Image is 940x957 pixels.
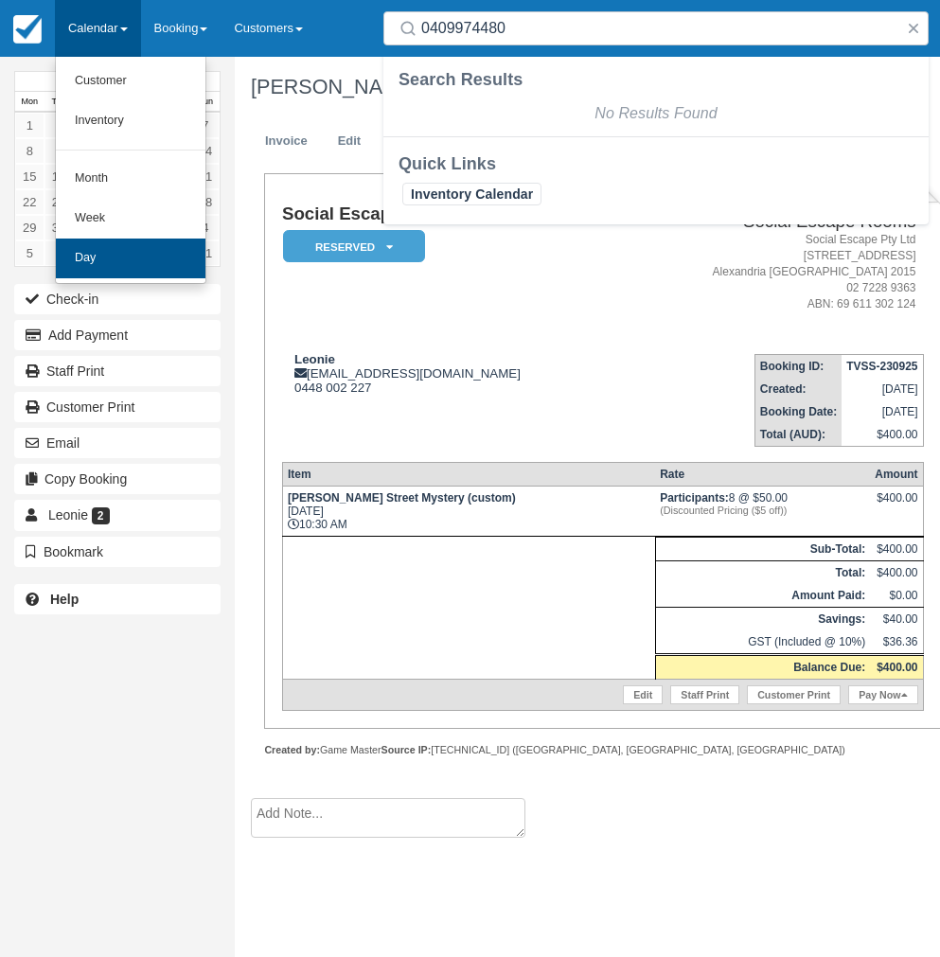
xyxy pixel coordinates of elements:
img: checkfront-main-nav-mini-logo.png [13,15,42,44]
th: Total (AUD): [754,423,842,447]
a: 16 [44,164,74,189]
th: Booking ID: [754,355,842,379]
a: 22 [15,189,44,215]
th: Amount [870,463,923,487]
div: Search Results [399,68,913,91]
a: 1 [15,113,44,138]
a: 6 [44,240,74,266]
span: 2 [92,507,110,524]
a: Help [14,584,221,614]
a: 23 [44,189,74,215]
div: [EMAIL_ADDRESS][DOMAIN_NAME] 0448 002 227 [282,352,650,395]
th: Item [282,463,655,487]
a: Transactions [377,123,481,160]
strong: [PERSON_NAME] Street Mystery (custom) [288,491,516,505]
td: [DATE] 10:30 AM [282,487,655,537]
button: Check-in [14,284,221,314]
button: Email [14,428,221,458]
td: GST (Included @ 10%) [655,630,870,655]
td: $400.00 [870,561,923,585]
a: 9 [44,138,74,164]
td: [DATE] [842,400,923,423]
strong: $400.00 [877,661,917,674]
div: Quick Links [399,152,913,175]
input: Search ( / ) [421,11,898,45]
h1: Social Escape Rooms - Tax Invoice [282,204,650,224]
ul: Calendar [55,57,206,284]
a: Month [56,159,205,199]
a: Staff Print [14,356,221,386]
th: Total: [655,561,870,585]
a: Inventory Calendar [402,183,541,205]
button: Bookmark [14,537,221,567]
td: 8 @ $50.00 [655,487,870,537]
th: Balance Due: [655,655,870,680]
a: 15 [15,164,44,189]
button: Copy Booking [14,464,221,494]
address: Social Escape Pty Ltd [STREET_ADDRESS] Alexandria [GEOGRAPHIC_DATA] 2015 02 7228 9363 ABN: 69 611... [658,232,916,313]
a: Edit [623,685,663,704]
th: Created: [754,378,842,400]
a: Invoice [251,123,322,160]
b: Help [50,592,79,607]
td: $400.00 [870,538,923,561]
a: Leonie 2 [14,500,221,530]
span: Leonie [48,507,88,523]
a: 2 [44,113,74,138]
a: Edit [324,123,375,160]
a: Inventory [56,101,205,141]
a: 5 [15,240,44,266]
th: Tue [44,92,74,113]
em: (Discounted Pricing ($5 off)) [660,505,865,516]
button: Add Payment [14,320,221,350]
em: Reserved [283,230,425,263]
strong: Created by: [264,744,320,755]
th: Amount Paid: [655,584,870,608]
td: [DATE] [842,378,923,400]
em: No Results Found [594,105,717,121]
a: Staff Print [670,685,739,704]
td: $0.00 [870,584,923,608]
a: Week [56,199,205,239]
a: Day [56,239,205,278]
strong: Source IP: [381,744,432,755]
a: Customer Print [747,685,841,704]
div: $400.00 [875,491,917,520]
th: Rate [655,463,870,487]
td: $36.36 [870,630,923,655]
a: Customer Print [14,392,221,422]
h1: [PERSON_NAME], [251,76,928,98]
strong: Leonie [294,352,335,366]
strong: Participants [660,491,729,505]
a: 30 [44,215,74,240]
a: 29 [15,215,44,240]
th: Booking Date: [754,400,842,423]
a: Reserved [282,229,418,264]
td: $400.00 [842,423,923,447]
th: Sub-Total: [655,538,870,561]
a: Pay Now [848,685,917,704]
td: $40.00 [870,608,923,631]
a: 8 [15,138,44,164]
a: Customer [56,62,205,101]
th: Mon [15,92,44,113]
th: Savings: [655,608,870,631]
strong: TVSS-230925 [846,360,917,373]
